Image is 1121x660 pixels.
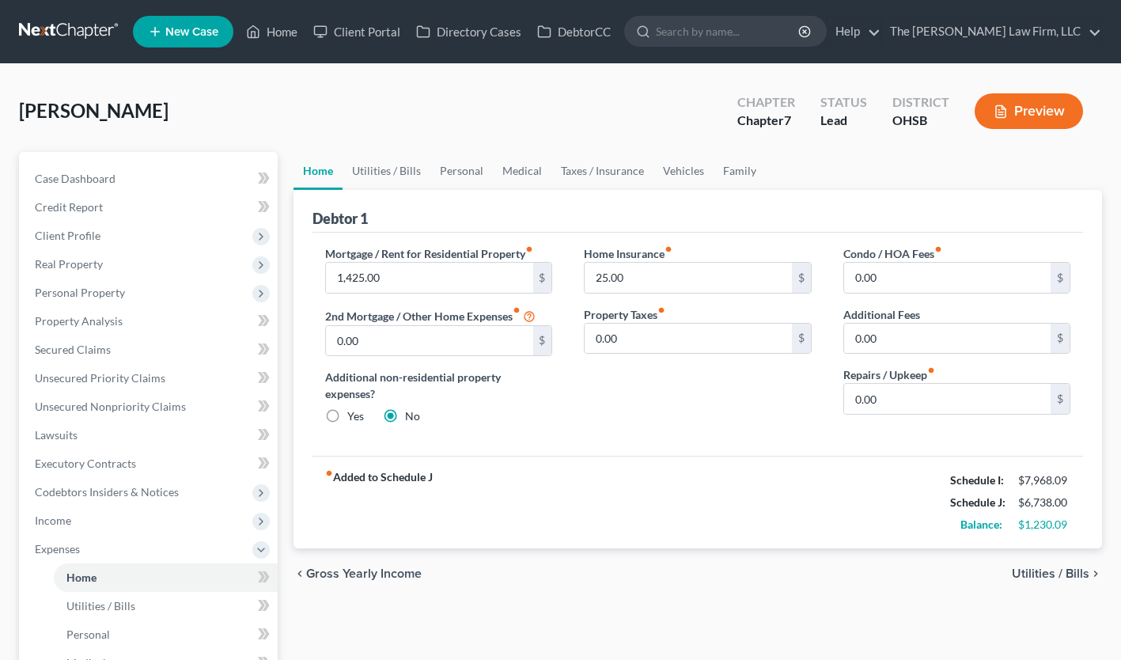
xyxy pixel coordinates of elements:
i: fiber_manual_record [934,245,942,253]
label: Property Taxes [584,306,665,323]
a: Utilities / Bills [343,152,430,190]
label: Mortgage / Rent for Residential Property [325,245,533,262]
a: The [PERSON_NAME] Law Firm, LLC [882,17,1101,46]
a: DebtorCC [529,17,619,46]
input: -- [844,263,1051,293]
div: $ [533,326,552,356]
div: District [892,93,949,112]
i: fiber_manual_record [665,245,672,253]
span: New Case [165,26,218,38]
button: Utilities / Bills chevron_right [1012,567,1102,580]
input: -- [585,324,791,354]
span: Credit Report [35,200,103,214]
a: Taxes / Insurance [551,152,653,190]
a: Medical [493,152,551,190]
span: Home [66,571,97,584]
a: Case Dashboard [22,165,278,193]
a: Home [238,17,305,46]
span: Client Profile [35,229,100,242]
span: Expenses [35,542,80,556]
div: Chapter [737,112,795,130]
div: $ [1051,263,1070,293]
button: Preview [975,93,1083,129]
a: Unsecured Priority Claims [22,364,278,393]
i: fiber_manual_record [325,469,333,477]
strong: Balance: [960,518,1002,531]
label: Additional non-residential property expenses? [325,369,552,402]
span: Executory Contracts [35,457,136,470]
a: Unsecured Nonpriority Claims [22,393,278,421]
div: Status [820,93,867,112]
div: $ [1051,384,1070,414]
a: Credit Report [22,193,278,222]
a: Property Analysis [22,307,278,336]
label: Home Insurance [584,245,672,262]
div: $ [533,263,552,293]
i: fiber_manual_record [927,366,935,374]
input: Search by name... [656,17,801,46]
a: Home [294,152,343,190]
input: -- [326,263,532,293]
span: Unsecured Priority Claims [35,371,165,385]
span: Gross Yearly Income [306,567,422,580]
button: chevron_left Gross Yearly Income [294,567,422,580]
input: -- [326,326,532,356]
i: chevron_left [294,567,306,580]
span: Secured Claims [35,343,111,356]
span: Utilities / Bills [1012,567,1089,580]
span: Personal [66,628,110,641]
span: 7 [784,112,791,127]
label: Additional Fees [843,306,920,323]
strong: Added to Schedule J [325,469,433,536]
div: $1,230.09 [1018,517,1070,533]
i: fiber_manual_record [657,306,665,314]
a: Help [827,17,881,46]
div: $ [792,263,811,293]
a: Executory Contracts [22,449,278,478]
span: Real Property [35,257,103,271]
span: [PERSON_NAME] [19,99,169,122]
a: Lawsuits [22,421,278,449]
a: Directory Cases [408,17,529,46]
a: Utilities / Bills [54,592,278,620]
span: Property Analysis [35,314,123,328]
label: Condo / HOA Fees [843,245,942,262]
input: -- [844,384,1051,414]
span: Codebtors Insiders & Notices [35,485,179,499]
span: Unsecured Nonpriority Claims [35,400,186,413]
label: Repairs / Upkeep [843,366,935,383]
i: fiber_manual_record [525,245,533,253]
i: chevron_right [1089,567,1102,580]
span: Case Dashboard [35,172,116,185]
iframe: Intercom live chat [1067,606,1105,644]
span: Personal Property [35,286,125,299]
a: Personal [54,620,278,649]
strong: Schedule J: [950,495,1005,509]
i: fiber_manual_record [513,306,521,314]
input: -- [844,324,1051,354]
div: Debtor 1 [312,209,368,228]
div: $ [1051,324,1070,354]
span: Income [35,514,71,527]
div: Chapter [737,93,795,112]
label: Yes [347,408,364,424]
div: $ [792,324,811,354]
label: 2nd Mortgage / Other Home Expenses [325,306,536,325]
div: OHSB [892,112,949,130]
span: Lawsuits [35,428,78,442]
a: Client Portal [305,17,408,46]
div: $7,968.09 [1018,472,1070,488]
a: Personal [430,152,493,190]
a: Vehicles [653,152,714,190]
label: No [405,408,420,424]
span: Utilities / Bills [66,599,135,613]
input: -- [585,263,791,293]
a: Secured Claims [22,336,278,364]
strong: Schedule I: [950,473,1004,487]
a: Home [54,563,278,592]
div: $6,738.00 [1018,495,1070,510]
div: Lead [820,112,867,130]
a: Family [714,152,766,190]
